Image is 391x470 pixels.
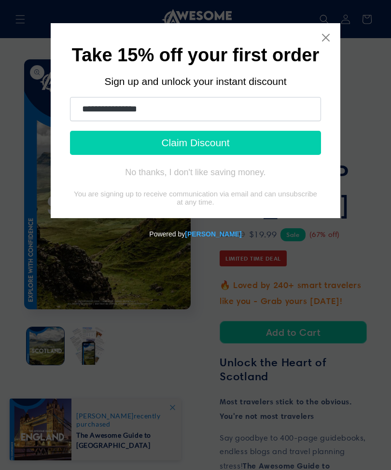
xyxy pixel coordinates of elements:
[70,76,321,87] div: Sign up and unlock your instant discount
[70,190,321,206] div: You are signing up to receive communication via email and can unsubscribe at any time.
[70,131,321,155] button: Claim Discount
[321,33,331,42] a: Close widget
[185,230,241,238] a: Powered by Tydal
[4,218,387,250] div: Powered by
[70,47,321,63] h1: Take 15% off your first order
[125,167,265,177] div: No thanks, I don't like saving money.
